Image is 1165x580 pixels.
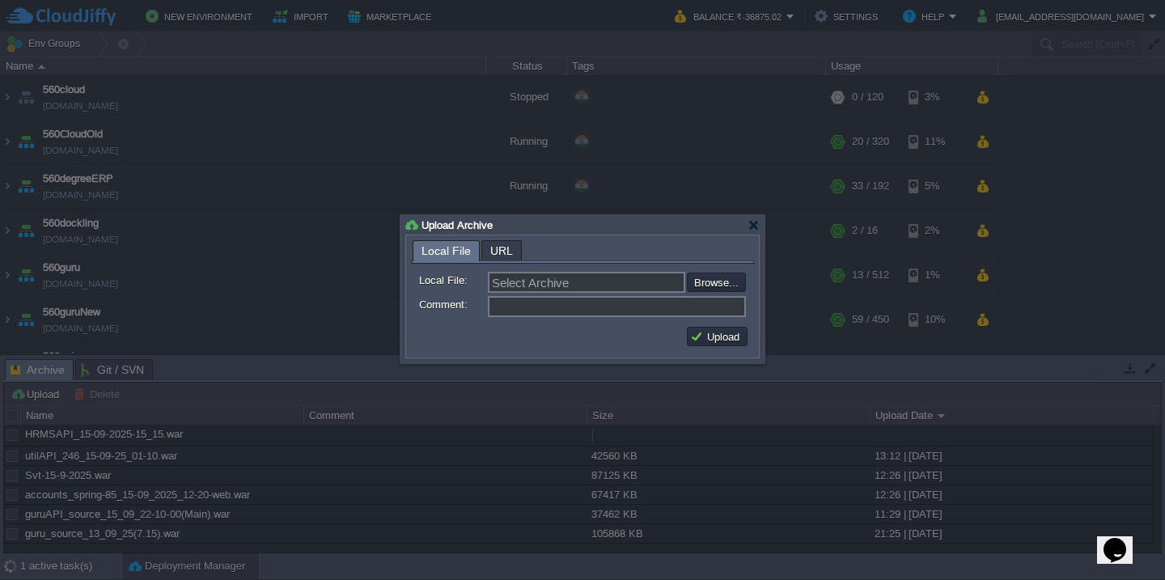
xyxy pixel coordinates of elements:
[419,272,486,289] label: Local File:
[422,241,471,261] span: Local File
[419,296,486,313] label: Comment:
[1097,515,1149,564] iframe: chat widget
[490,241,513,260] span: URL
[690,329,744,344] button: Upload
[422,219,493,231] span: Upload Archive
